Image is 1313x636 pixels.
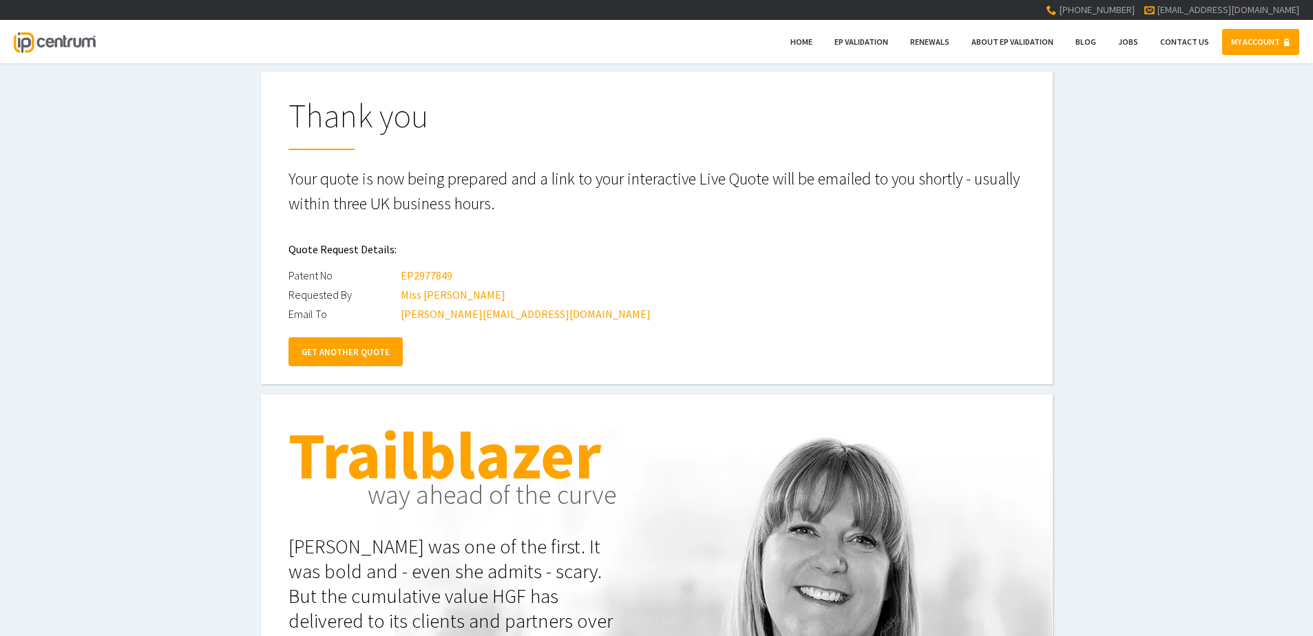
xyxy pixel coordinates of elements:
[401,285,505,304] div: Miss [PERSON_NAME]
[1109,29,1147,55] a: Jobs
[288,233,1025,266] h2: Quote Request Details:
[401,266,452,285] div: EP2977849
[963,29,1062,55] a: About EP Validation
[1059,3,1135,16] span: [PHONE_NUMBER]
[834,36,888,47] span: EP Validation
[1222,29,1299,55] a: MY ACCOUNT
[910,36,949,47] span: Renewals
[826,29,897,55] a: EP Validation
[1075,36,1096,47] span: Blog
[288,337,403,366] a: GET ANOTHER QUOTE
[781,29,821,55] a: Home
[971,36,1053,47] span: About EP Validation
[401,304,651,324] div: [PERSON_NAME][EMAIL_ADDRESS][DOMAIN_NAME]
[288,99,1025,150] h1: Thank you
[1067,29,1105,55] a: Blog
[288,285,399,304] div: Requested By
[1151,29,1218,55] a: Contact Us
[1160,36,1209,47] span: Contact Us
[901,29,958,55] a: Renewals
[14,20,95,63] a: IP Centrum
[1118,36,1138,47] span: Jobs
[288,304,399,324] div: Email To
[288,167,1025,216] p: Your quote is now being prepared and a link to your interactive Live Quote will be emailed to you...
[288,266,399,285] div: Patent No
[790,36,812,47] span: Home
[1157,3,1299,16] a: [EMAIL_ADDRESS][DOMAIN_NAME]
